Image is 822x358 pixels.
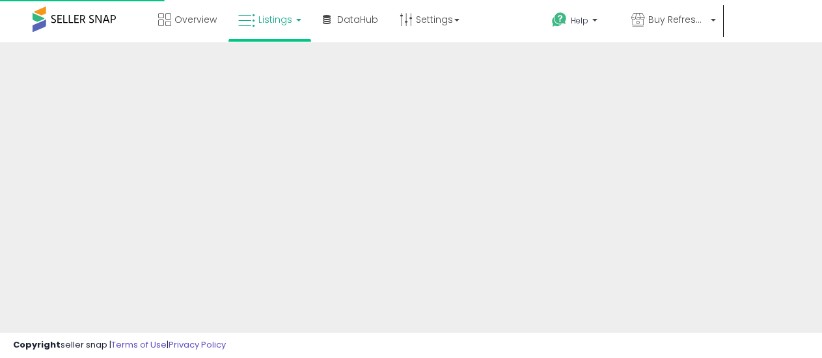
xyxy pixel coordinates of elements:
[258,13,292,26] span: Listings
[174,13,217,26] span: Overview
[13,339,226,351] div: seller snap | |
[111,338,167,351] a: Terms of Use
[571,15,588,26] span: Help
[648,13,707,26] span: Buy Refreshed
[541,2,620,42] a: Help
[337,13,378,26] span: DataHub
[551,12,568,28] i: Get Help
[13,338,61,351] strong: Copyright
[169,338,226,351] a: Privacy Policy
